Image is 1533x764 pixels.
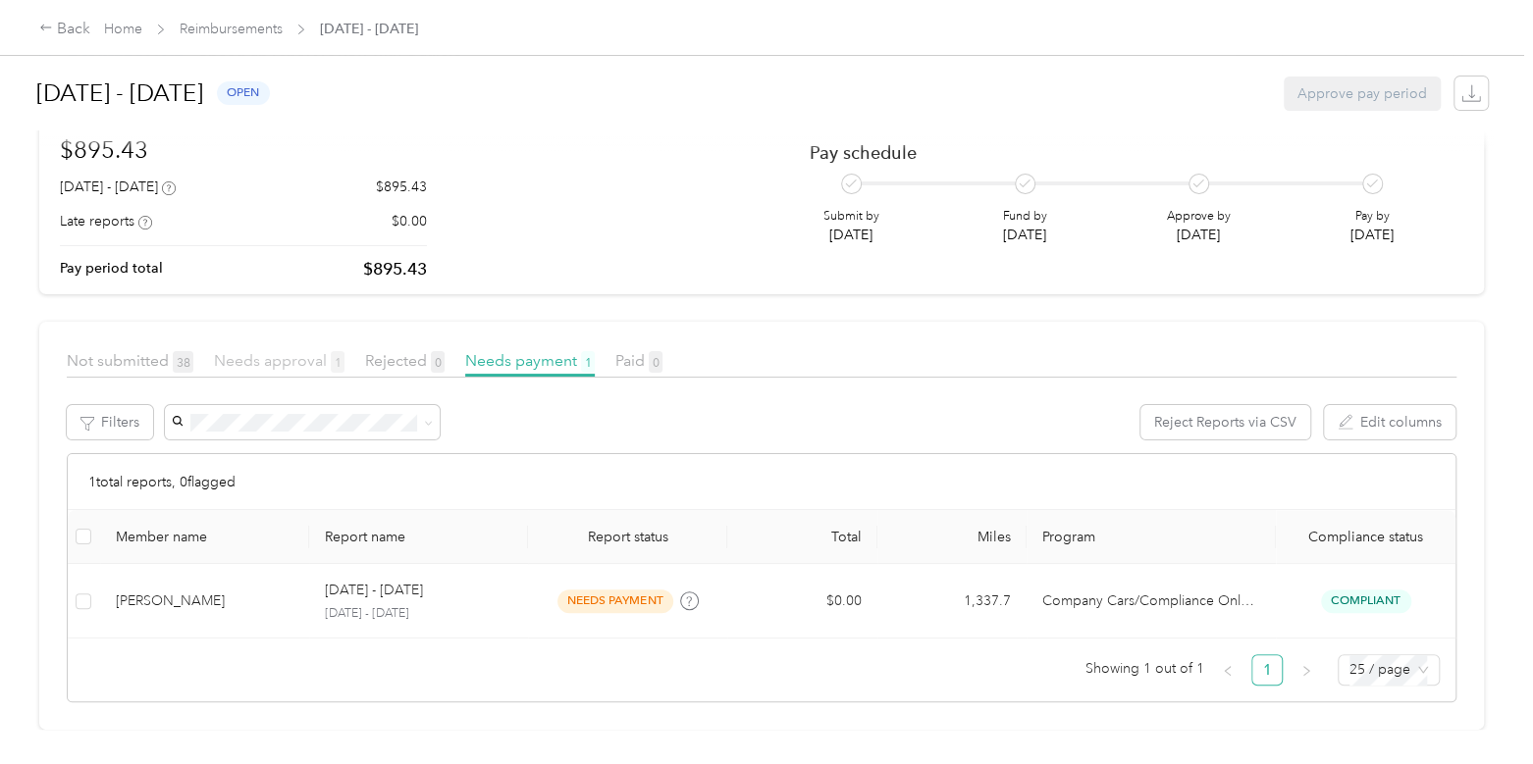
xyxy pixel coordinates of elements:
[67,351,193,370] span: Not submitted
[877,564,1027,638] td: 1,337.7
[557,589,673,612] span: needs payment
[1350,225,1394,245] p: [DATE]
[1350,208,1394,226] p: Pay by
[392,211,427,231] p: $0.00
[116,529,293,545] div: Member name
[615,351,662,370] span: Paid
[465,351,595,370] span: Needs payment
[893,529,1011,545] div: Miles
[1027,564,1276,638] td: Company Cars/Compliance Only 2024
[1338,654,1440,686] div: Page Size
[1027,510,1276,564] th: Program
[36,70,203,117] h1: [DATE] - [DATE]
[116,590,293,612] div: [PERSON_NAME]
[823,208,879,226] p: Submit by
[39,18,90,41] div: Back
[1167,225,1231,245] p: [DATE]
[68,454,1455,510] div: 1 total reports, 0 flagged
[1003,208,1047,226] p: Fund by
[1251,654,1283,686] li: 1
[743,529,861,545] div: Total
[363,257,427,281] p: $895.43
[1085,654,1204,684] span: Showing 1 out of 1
[1212,654,1243,686] li: Previous Page
[1300,665,1312,677] span: right
[1252,655,1282,685] a: 1
[60,211,152,231] div: Late reports
[214,351,344,370] span: Needs approval
[1291,654,1322,686] button: right
[1321,589,1411,612] span: Compliant
[309,510,528,564] th: Report name
[1140,405,1310,439] button: Reject Reports via CSV
[320,19,418,39] span: [DATE] - [DATE]
[60,258,163,279] p: Pay period total
[60,177,176,197] div: [DATE] - [DATE]
[1042,590,1260,612] p: Company Cars/Compliance Only 2024
[1349,655,1428,685] span: 25 / page
[1292,529,1440,545] span: Compliance status
[1291,654,1322,686] li: Next Page
[823,225,879,245] p: [DATE]
[431,351,445,373] span: 0
[331,351,344,373] span: 1
[180,21,283,37] a: Reimbursements
[1324,405,1455,439] button: Edit columns
[1003,225,1047,245] p: [DATE]
[67,405,153,439] button: Filters
[100,510,309,564] th: Member name
[544,529,712,545] span: Report status
[1212,654,1243,686] button: left
[1423,654,1533,764] iframe: Everlance-gr Chat Button Frame
[376,177,427,197] p: $895.43
[365,351,445,370] span: Rejected
[217,81,270,104] span: open
[104,21,142,37] a: Home
[649,351,662,373] span: 0
[727,564,876,638] td: $0.00
[1167,208,1231,226] p: Approve by
[325,605,512,623] p: [DATE] - [DATE]
[810,142,1429,163] h2: Pay schedule
[1222,665,1234,677] span: left
[581,351,595,373] span: 1
[173,351,193,373] span: 38
[325,580,423,601] p: [DATE] - [DATE]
